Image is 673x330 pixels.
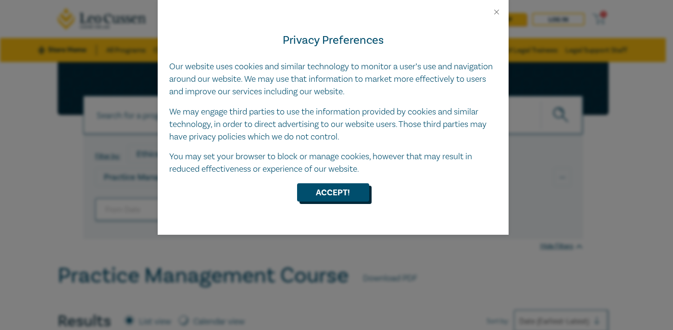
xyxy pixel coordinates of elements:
[492,8,501,16] button: Close
[297,183,369,202] button: Accept!
[169,61,497,98] p: Our website uses cookies and similar technology to monitor a user’s use and navigation around our...
[169,151,497,176] p: You may set your browser to block or manage cookies, however that may result in reduced effective...
[169,106,497,143] p: We may engage third parties to use the information provided by cookies and similar technology, in...
[169,32,497,49] h4: Privacy Preferences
